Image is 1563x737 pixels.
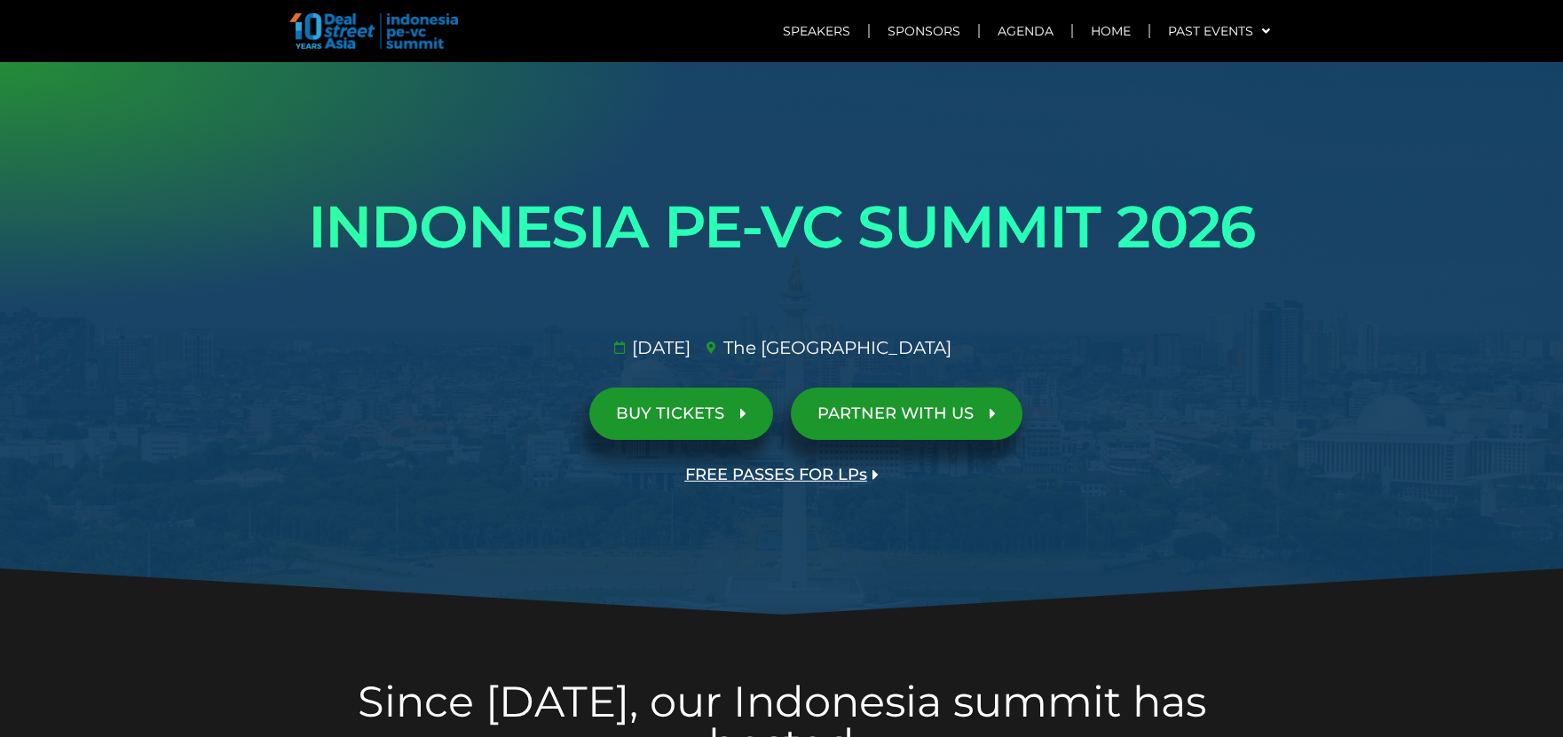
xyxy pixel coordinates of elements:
a: Past Events [1150,11,1288,51]
a: Speakers [765,11,868,51]
span: PARTNER WITH US [817,405,974,422]
span: FREE PASSES FOR LPs [685,467,867,483]
h1: INDONESIA PE-VC SUMMIT 2026 [285,177,1279,277]
a: Sponsors [870,11,978,51]
a: BUY TICKETS [589,388,773,440]
a: Home [1073,11,1149,51]
a: Agenda [980,11,1071,51]
span: BUY TICKETS [616,405,724,422]
span: [DATE]​ [628,334,691,361]
span: The [GEOGRAPHIC_DATA]​ [719,334,951,361]
a: PARTNER WITH US [791,388,1022,440]
a: FREE PASSES FOR LPs [659,449,905,501]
